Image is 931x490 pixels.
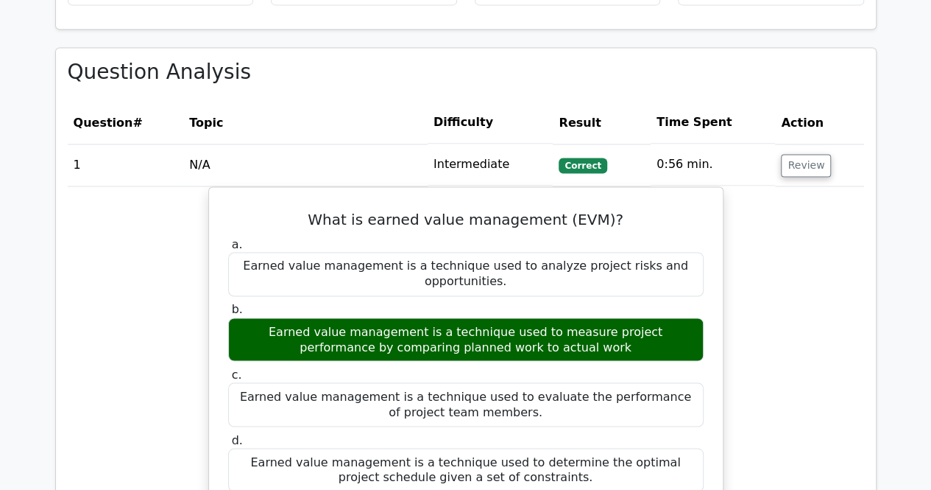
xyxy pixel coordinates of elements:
[428,144,553,186] td: Intermediate
[553,102,651,144] th: Result
[232,433,243,447] span: d.
[775,102,863,144] th: Action
[232,367,242,381] span: c.
[559,158,606,172] span: Correct
[651,102,775,144] th: Time Spent
[68,60,864,85] h3: Question Analysis
[68,102,184,144] th: #
[68,144,184,186] td: 1
[781,154,831,177] button: Review
[183,102,428,144] th: Topic
[183,144,428,186] td: N/A
[228,252,704,296] div: Earned value management is a technique used to analyze project risks and opportunities.
[428,102,553,144] th: Difficulty
[74,116,133,130] span: Question
[232,302,243,316] span: b.
[232,237,243,251] span: a.
[651,144,775,186] td: 0:56 min.
[228,318,704,362] div: Earned value management is a technique used to measure project performance by comparing planned w...
[227,211,705,228] h5: What is earned value management (EVM)?
[228,382,704,427] div: Earned value management is a technique used to evaluate the performance of project team members.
